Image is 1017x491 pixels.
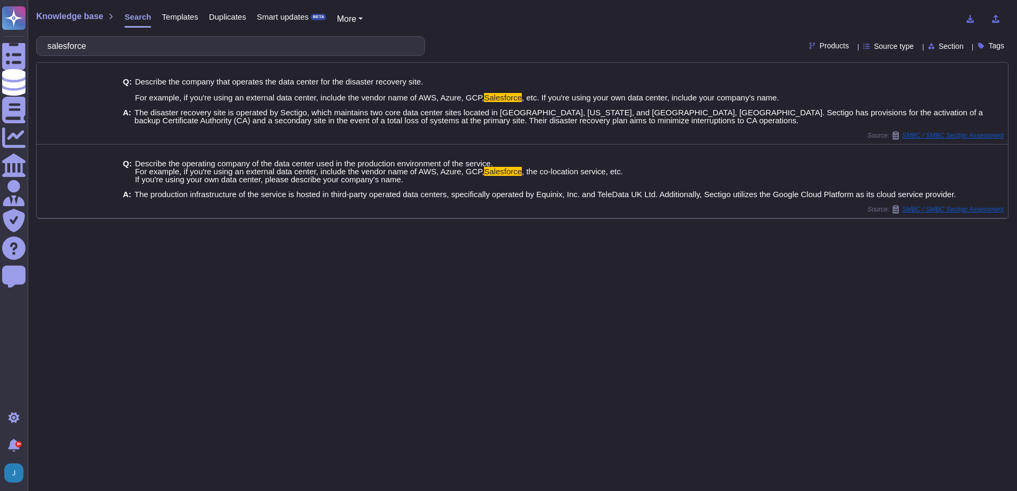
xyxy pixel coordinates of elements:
button: More [337,13,363,26]
span: , the co-location service, etc. If you're using your own data center, please describe your compan... [135,167,623,184]
span: Source: [868,205,1004,214]
span: SMBC / SMBC Sectigo Assessment [902,132,1004,139]
span: Describe the company that operates the data center for the disaster recovery site. For example, i... [135,77,485,102]
span: Search [124,13,151,21]
span: Tags [988,42,1004,49]
span: , etc. If you're using your own data center, include your company's name. [522,93,779,102]
span: Describe the operating company of the data center used in the production environment of the servi... [135,159,493,176]
span: Knowledge base [36,12,103,21]
span: Duplicates [209,13,246,21]
div: BETA [311,14,326,20]
img: user [4,463,23,482]
span: Source type [874,43,914,50]
b: Q: [123,78,132,101]
b: A: [123,108,131,124]
input: Search a question or template... [42,37,414,55]
span: Templates [162,13,198,21]
span: SMBC / SMBC Sectigo Assessment [902,206,1004,213]
b: Q: [123,159,132,183]
span: More [337,14,356,23]
span: Section [939,43,964,50]
span: Products [820,42,849,49]
div: 9+ [15,441,22,447]
span: The disaster recovery site is operated by Sectigo, which maintains two core data center sites loc... [135,108,983,125]
mark: Salesforce [484,93,522,102]
span: Source: [868,131,1004,140]
mark: Salesforce [484,167,522,176]
span: The production infrastructure of the service is hosted in third-party operated data centers, spec... [135,190,956,199]
span: Smart updates [257,13,309,21]
button: user [2,461,31,485]
b: A: [123,190,131,198]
